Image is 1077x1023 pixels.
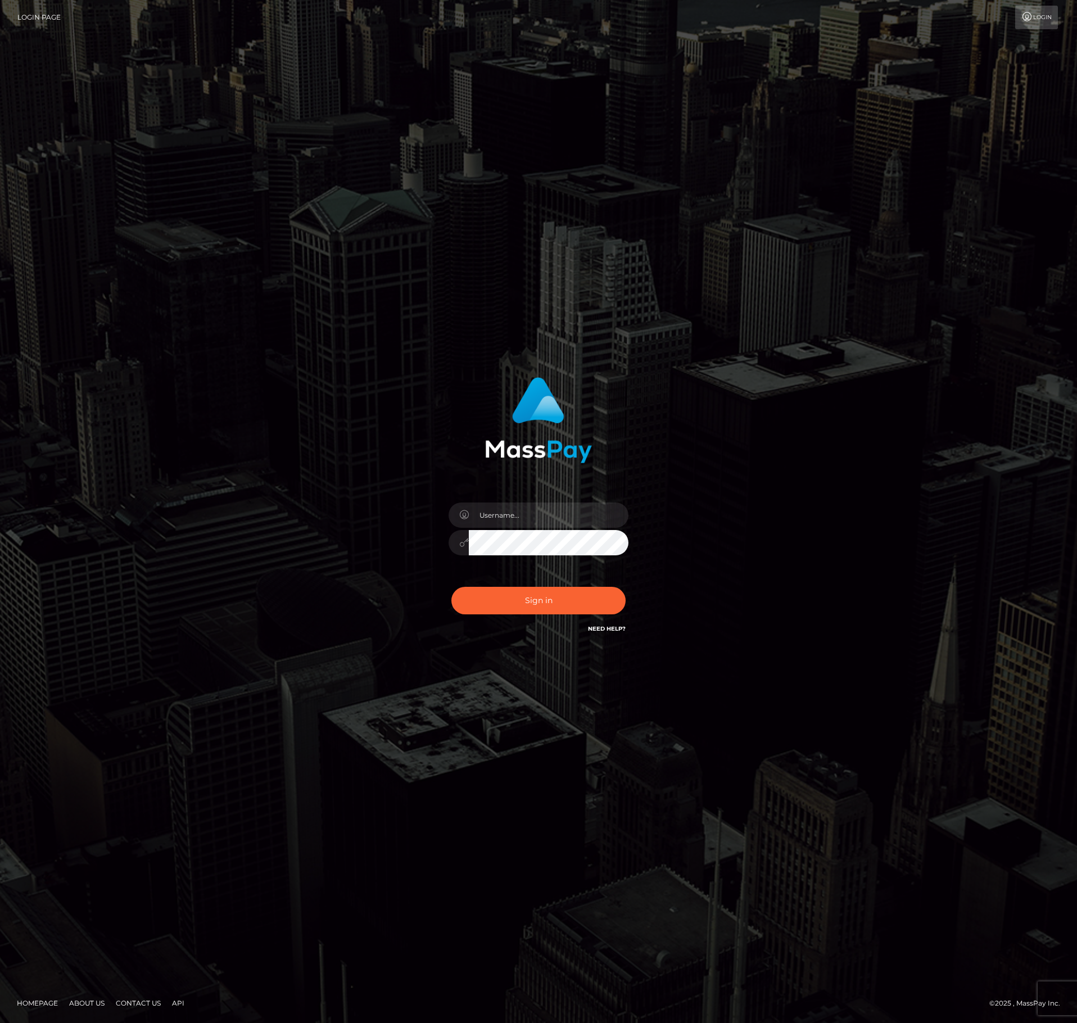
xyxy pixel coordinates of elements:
a: Need Help? [588,625,626,632]
img: MassPay Login [485,377,592,463]
a: About Us [65,994,109,1012]
a: Contact Us [111,994,165,1012]
div: © 2025 , MassPay Inc. [989,997,1069,1010]
a: Homepage [12,994,62,1012]
a: Login Page [17,6,61,29]
button: Sign in [451,587,626,614]
input: Username... [469,503,628,528]
a: Login [1015,6,1058,29]
a: API [168,994,189,1012]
